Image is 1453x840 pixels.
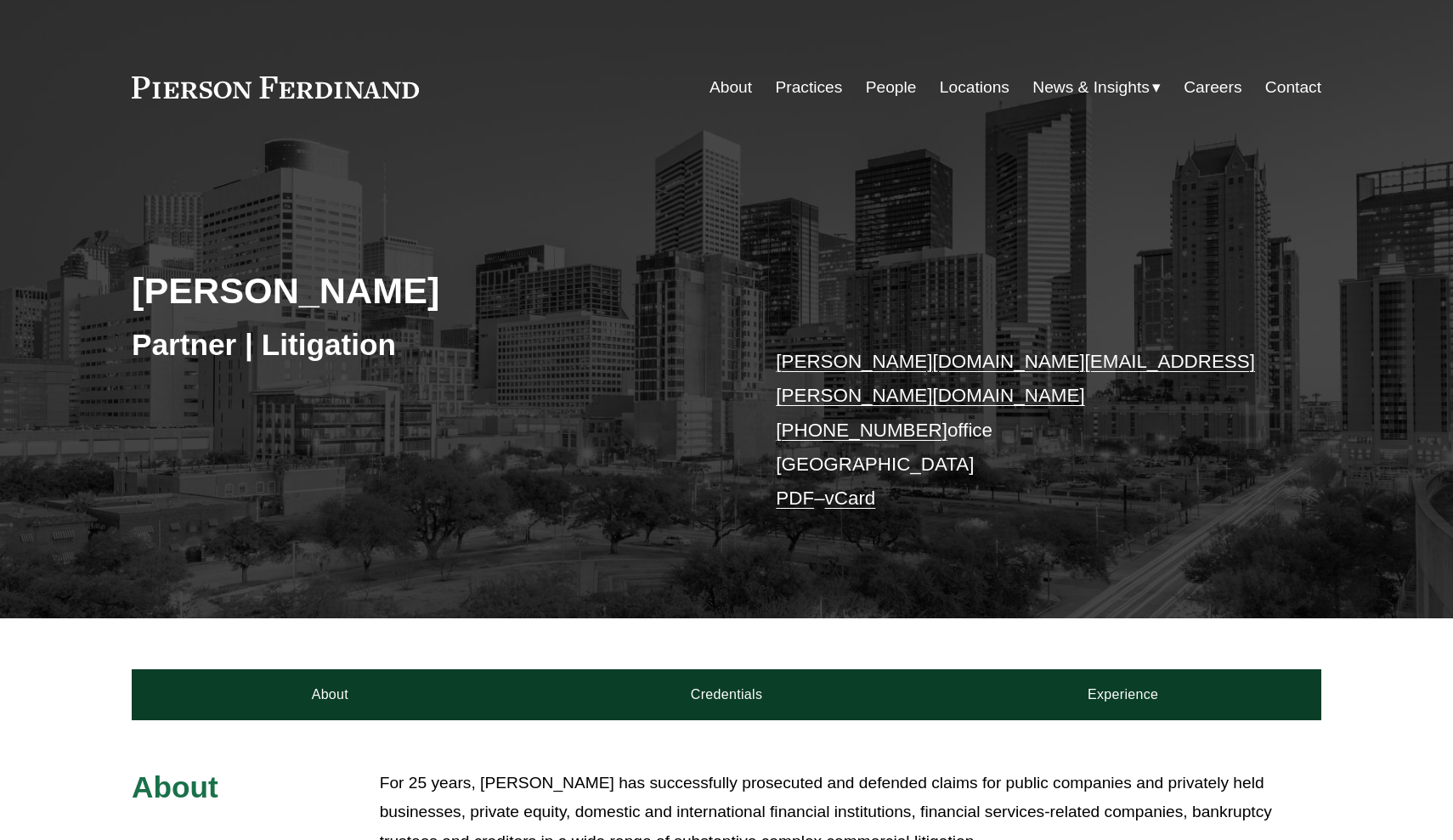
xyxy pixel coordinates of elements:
a: About [132,669,529,720]
a: Credentials [529,669,925,720]
a: Careers [1184,71,1241,104]
h3: Partner | Litigation [132,326,726,364]
h2: [PERSON_NAME] [132,268,726,313]
p: office [GEOGRAPHIC_DATA] – [776,345,1271,516]
a: vCard [825,488,876,509]
a: Locations [940,71,1009,104]
span: News & Insights [1032,73,1150,103]
a: folder dropdown [1032,71,1161,104]
span: About [132,770,218,803]
a: Practices [775,71,842,104]
a: People [866,71,917,104]
a: PDF [776,488,814,509]
a: Contact [1265,71,1321,104]
a: [PHONE_NUMBER] [776,420,947,441]
a: About [710,71,752,104]
a: [PERSON_NAME][DOMAIN_NAME][EMAIL_ADDRESS][PERSON_NAME][DOMAIN_NAME] [776,351,1255,406]
a: Experience [924,669,1321,720]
